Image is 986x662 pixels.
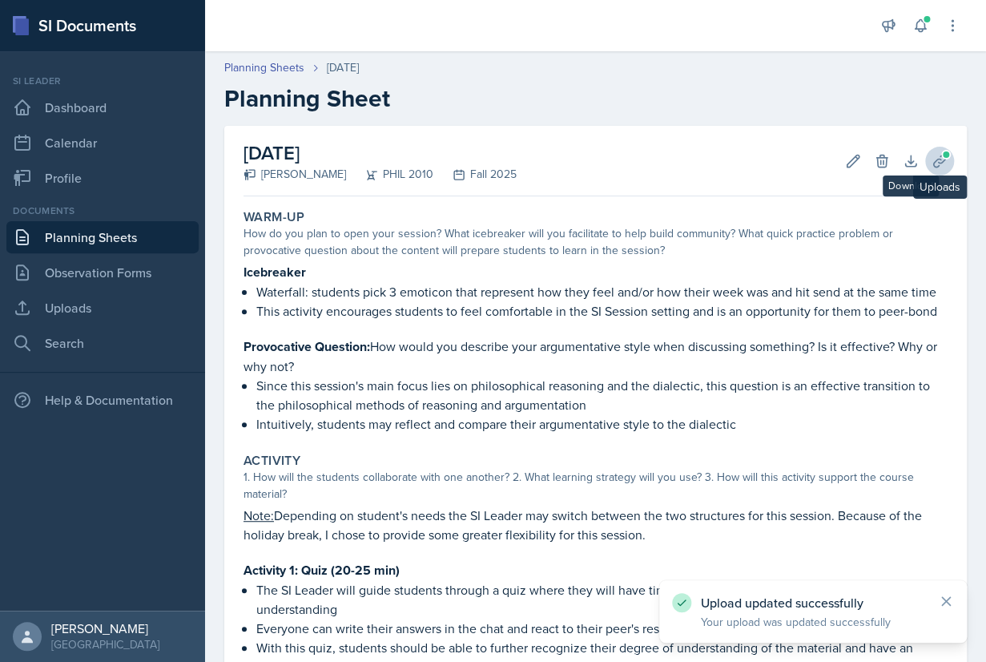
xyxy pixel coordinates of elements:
[256,301,948,321] p: This activity encourages students to feel comfortable in the SI Session setting and is an opportu...
[6,162,199,194] a: Profile
[243,337,370,356] strong: Provocative Question:
[701,595,925,611] p: Upload updated successfully
[327,59,359,76] div: [DATE]
[256,376,948,414] p: Since this session's main focus lies on philosophical reasoning and the dialectic, this question ...
[6,327,199,359] a: Search
[6,204,199,218] div: Documents
[243,337,948,376] p: How would you describe your argumentative style when discussing something? Is it effective? Why o...
[6,221,199,253] a: Planning Sheets
[701,614,925,630] p: Your upload was updated successfully
[896,147,925,176] button: Download
[243,561,400,579] strong: Activity 1: Quiz (20-25 min)
[346,166,433,183] div: PHIL 2010
[6,127,199,159] a: Calendar
[243,209,305,225] label: Warm-Up
[51,620,159,636] div: [PERSON_NAME]
[243,469,948,503] div: 1. How will the students collaborate with one another? 2. What learning strategy will you use? 3....
[243,263,306,281] strong: Icebreaker
[243,507,274,524] u: Note:
[6,256,199,289] a: Observation Forms
[256,619,948,638] p: Everyone can write their answers in the chat and react to their peer's responses (adding to them,...
[224,59,304,76] a: Planning Sheets
[925,147,954,176] button: Uploads
[6,292,199,324] a: Uploads
[433,166,517,183] div: Fall 2025
[243,225,948,259] div: How do you plan to open your session? What icebreaker will you facilitate to help build community...
[243,139,517,168] h2: [DATE]
[6,384,199,416] div: Help & Documentation
[224,84,967,113] h2: Planning Sheet
[51,636,159,652] div: [GEOGRAPHIC_DATA]
[243,453,300,469] label: Activity
[6,91,199,123] a: Dashboard
[256,282,948,301] p: Waterfall: students pick 3 emoticon that represent how they feel and/or how their week was and hi...
[6,74,199,88] div: Si leader
[256,414,948,434] p: Intuitively, students may reflect and compare their argumentative style to the dialectic
[243,166,346,183] div: [PERSON_NAME]
[243,506,948,544] p: Depending on student's needs the SI Leader may switch between the two structures for this session...
[256,580,948,619] p: The SI Leader will guide students through a quiz where they will have time to answer the question...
